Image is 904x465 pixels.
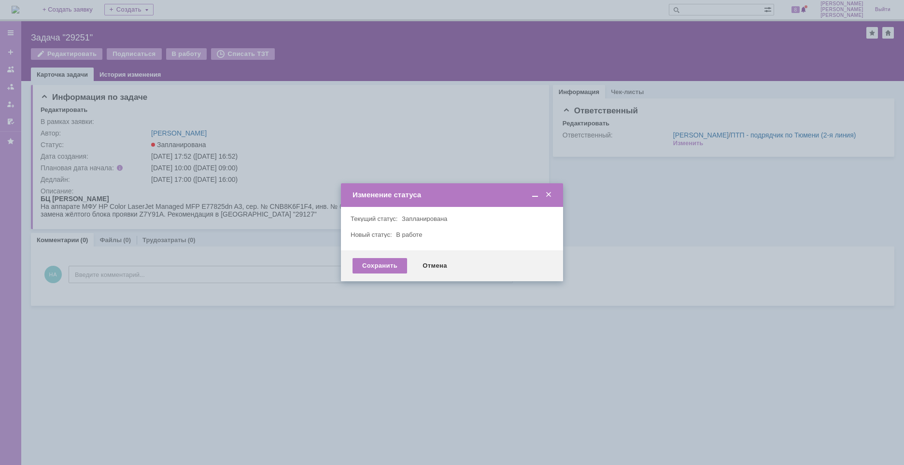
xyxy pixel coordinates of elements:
label: Текущий статус: [351,215,397,222]
span: В работе [396,231,422,238]
span: Закрыть [544,191,553,199]
span: Свернуть (Ctrl + M) [530,191,540,199]
label: Новый статус: [351,231,392,238]
span: Запланирована [402,215,447,222]
div: Изменение статуса [353,191,553,199]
